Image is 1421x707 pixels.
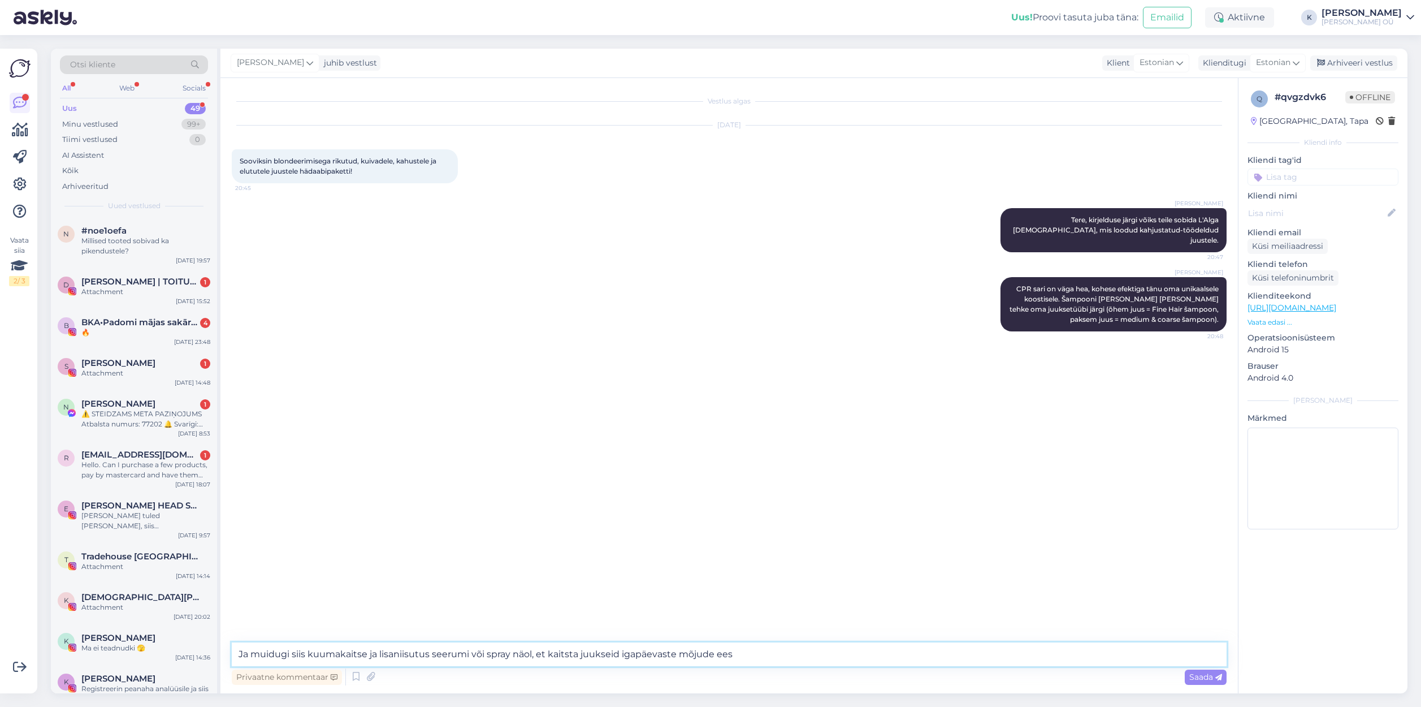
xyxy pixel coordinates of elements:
[1345,91,1395,104] span: Offline
[1247,270,1338,286] div: Küsi telefoninumbrit
[180,81,208,96] div: Socials
[1251,115,1368,127] div: [GEOGRAPHIC_DATA], Tapa
[64,505,68,513] span: E
[1198,57,1246,69] div: Klienditugi
[63,281,69,289] span: D
[235,184,278,192] span: 20:45
[81,643,210,653] div: Ma ei teadnudki 🫣
[200,359,210,369] div: 1
[63,403,69,411] span: N
[1143,7,1192,28] button: Emailid
[81,226,127,236] span: #noe1oefa
[62,150,104,161] div: AI Assistent
[176,572,210,580] div: [DATE] 14:14
[1301,10,1317,25] div: K
[1247,372,1398,384] p: Android 4.0
[1247,395,1398,406] div: [PERSON_NAME]
[1257,94,1262,103] span: q
[200,450,210,460] div: 1
[81,684,210,704] div: Registreerin peanaha analüüsile ja siis selgub juba paremini mis edasi
[81,674,155,684] span: Kristiina Raa
[81,602,210,613] div: Attachment
[108,201,161,211] span: Uued vestlused
[1247,303,1336,313] a: [URL][DOMAIN_NAME]
[181,119,206,130] div: 99+
[1247,154,1398,166] p: Kliendi tag'id
[232,643,1227,666] textarea: Ja muidugi siis kuumakaitse ja lisaniisutus seerumi või spray näol, et kaitsta juukseid igapäevas...
[81,236,210,256] div: Millised tooted sobivad ka pikendustele?
[81,551,199,562] span: Tradehouse Latvia
[1247,227,1398,239] p: Kliendi email
[1247,137,1398,148] div: Kliendi info
[1248,207,1385,219] input: Lisa nimi
[178,531,210,540] div: [DATE] 9:57
[1011,11,1138,24] div: Proovi tasuta juba täna:
[62,165,79,176] div: Kõik
[1247,190,1398,202] p: Kliendi nimi
[200,277,210,287] div: 1
[174,613,210,621] div: [DATE] 20:02
[1140,57,1174,69] span: Estonian
[1322,8,1402,18] div: [PERSON_NAME]
[81,562,210,572] div: Attachment
[175,378,210,387] div: [DATE] 14:48
[175,480,210,489] div: [DATE] 18:07
[64,454,69,462] span: r
[1010,284,1220,324] span: CPR sari on väga hea, kohese efektiga tänu oma unikaalsele koostisele. Šampooni [PERSON_NAME] [PE...
[1247,332,1398,344] p: Operatsioonisüsteem
[62,119,118,130] div: Minu vestlused
[1275,90,1345,104] div: # qvgzdvk6
[70,59,115,71] span: Otsi kliente
[81,287,210,297] div: Attachment
[176,256,210,265] div: [DATE] 19:57
[1310,55,1397,71] div: Arhiveeri vestlus
[185,103,206,114] div: 49
[81,327,210,338] div: 🔥
[1247,239,1328,254] div: Küsi meiliaadressi
[178,429,210,438] div: [DATE] 8:53
[64,596,69,605] span: K
[240,157,438,175] span: Sooviksin blondeerimisega rikutud, kuivadele, kahustele ja elututele juustele hädaabipaketti!
[1256,57,1290,69] span: Estonian
[81,511,210,531] div: [PERSON_NAME] tuled [PERSON_NAME], siis [PERSON_NAME] vitamiine ka
[232,670,342,685] div: Privaatne kommentaar
[1011,12,1033,23] b: Uus!
[81,368,210,378] div: Attachment
[64,678,69,686] span: K
[232,96,1227,106] div: Vestlus algas
[1322,18,1402,27] div: [PERSON_NAME] OÜ
[9,58,31,79] img: Askly Logo
[176,297,210,305] div: [DATE] 15:52
[319,57,377,69] div: juhib vestlust
[81,399,155,409] span: Nitin Surve
[62,103,77,114] div: Uus
[64,637,69,645] span: K
[200,399,210,409] div: 1
[1247,360,1398,372] p: Brauser
[232,120,1227,130] div: [DATE]
[1102,57,1130,69] div: Klient
[81,501,199,511] span: Evella HEAD SPA & heaolusalong | peamassaaž | HEAD SPA TALLINN
[174,338,210,346] div: [DATE] 23:48
[81,358,155,368] span: Solvita Anikonova
[1181,332,1223,340] span: 20:48
[81,317,199,327] span: BKA•Padomi mājas sakārtošanai•Ar mīlestību pret sevi un dabu
[1189,672,1222,682] span: Saada
[117,81,137,96] div: Web
[62,134,118,145] div: Tiimi vestlused
[64,555,68,564] span: T
[81,460,210,480] div: Hello. Can I purchase a few products, pay by mastercard and have them shipped to [GEOGRAPHIC_DATA]?
[1247,258,1398,270] p: Kliendi telefon
[9,276,29,286] div: 2 / 3
[64,321,69,330] span: B
[81,277,199,287] span: DIANA | TOITUMISNŌUSTAJA | TREENER | ONLINE TUGI PROGRAMM
[1013,215,1220,244] span: Tere, kirjelduse järgi võiks teile sobida L'Alga [DEMOGRAPHIC_DATA], mis loodud kahjustatud-tööde...
[1181,253,1223,261] span: 20:47
[1175,268,1223,277] span: [PERSON_NAME]
[64,362,68,370] span: S
[189,134,206,145] div: 0
[1205,7,1274,28] div: Aktiivne
[81,450,199,460] span: ripleybanfield@ns.sympatico.ca
[1247,344,1398,356] p: Android 15
[175,653,210,662] div: [DATE] 14:36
